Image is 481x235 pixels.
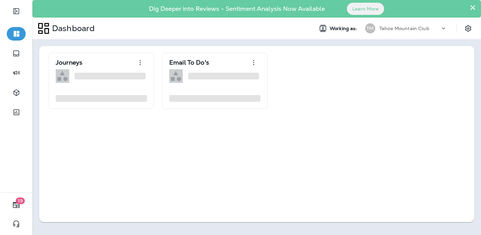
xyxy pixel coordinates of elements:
button: Close [470,2,476,13]
p: Dig Deeper into Reviews - Sentiment Analysis Now Available [129,8,345,10]
button: 19 [7,198,26,212]
span: Working as: [330,26,358,31]
p: Journeys [56,59,82,66]
p: Email To Do's [169,59,209,66]
span: 19 [16,197,25,204]
div: TM [365,23,375,33]
button: Learn More [347,3,384,15]
p: Tahoe Mountain Club [379,26,429,31]
p: Dashboard [49,23,95,33]
button: Settings [462,22,474,34]
button: Expand Sidebar [7,4,26,18]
